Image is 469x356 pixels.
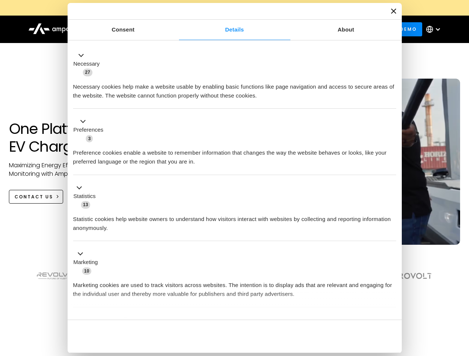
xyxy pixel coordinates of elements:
[73,77,396,100] div: Necessary cookies help make a website usable by enabling basic functions like page navigation and...
[123,317,130,324] span: 2
[14,194,53,200] div: CONTACT US
[68,20,179,40] a: Consent
[391,9,396,14] button: Close banner
[74,258,98,267] label: Marketing
[73,250,102,276] button: Marketing (10)
[73,117,108,143] button: Preferences (3)
[81,201,91,208] span: 13
[9,120,150,155] h1: One Platform for EV Charging Hubs
[73,143,396,166] div: Preference cookies enable a website to remember information that changes the way the website beha...
[74,126,104,134] label: Preferences
[83,69,92,76] span: 27
[9,161,150,178] p: Maximizing Energy Efficiency, Uptime, and 24/7 Monitoring with Ampcontrol Solutions
[73,316,134,325] button: Unclassified (2)
[73,209,396,233] div: Statistic cookies help website owners to understand how visitors interact with websites by collec...
[388,273,432,279] img: Aerovolt Logo
[82,267,92,275] span: 10
[289,326,396,347] button: Okay
[74,60,100,68] label: Necessary
[74,192,96,201] label: Statistics
[290,20,402,40] a: About
[68,4,402,12] a: New Webinars: Register to Upcoming WebinarsREGISTER HERE
[73,183,100,209] button: Statistics (13)
[73,51,104,77] button: Necessary (27)
[73,275,396,299] div: Marketing cookies are used to track visitors across websites. The intention is to display ads tha...
[179,20,290,40] a: Details
[86,135,93,142] span: 3
[9,190,63,204] a: CONTACT US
